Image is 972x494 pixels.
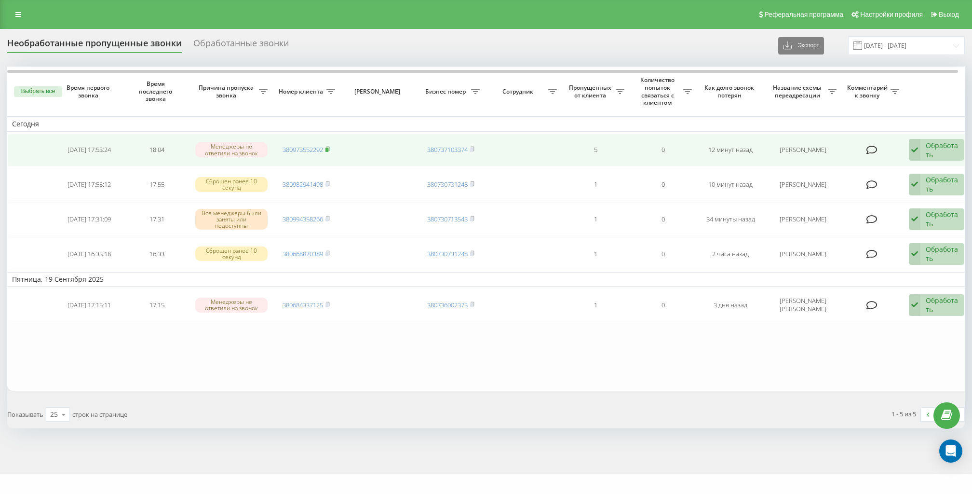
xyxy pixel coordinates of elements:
div: 1 - 5 из 5 [891,409,916,419]
a: 380730731248 [427,249,468,258]
div: Обработать [926,141,959,159]
td: [PERSON_NAME] [764,237,841,270]
span: Время первого звонка [63,84,115,99]
td: 0 [629,288,697,321]
div: Сброшен ранее 10 секунд [195,177,268,192]
a: 380994358266 [283,215,323,223]
td: [DATE] 17:55:12 [55,168,123,201]
a: 380668870389 [283,249,323,258]
div: Сброшен ранее 10 секунд [195,247,268,261]
a: 380684337125 [283,301,323,309]
button: Выбрать все [14,86,62,97]
a: 380737103374 [427,145,468,154]
a: 380730713543 [427,215,468,223]
td: [PERSON_NAME] [764,168,841,201]
div: 25 [50,410,58,419]
span: Сотрудник [489,88,548,96]
span: строк на странице [72,410,127,419]
td: 18:04 [123,134,190,166]
div: Обработать [926,245,959,263]
div: Обработать [926,210,959,228]
td: 1 [562,237,629,270]
td: [DATE] 16:33:18 [55,237,123,270]
span: Реферальная программа [764,11,843,18]
div: Менеджеры не ответили на звонок [195,298,268,312]
td: 16:33 [123,237,190,270]
span: Как долго звонок потерян [704,84,756,99]
td: 1 [562,288,629,321]
td: [DATE] 17:53:24 [55,134,123,166]
span: Настройки профиля [860,11,923,18]
td: Сегодня [7,117,972,131]
td: 5 [562,134,629,166]
div: Обработать [926,296,959,314]
td: [PERSON_NAME] [764,134,841,166]
td: 12 минут назад [697,134,764,166]
td: 2 часа назад [697,237,764,270]
span: [PERSON_NAME] [348,88,409,96]
td: [PERSON_NAME] [PERSON_NAME] [764,288,841,321]
button: Экспорт [778,37,824,55]
a: 380973552292 [283,145,323,154]
td: 0 [629,168,697,201]
span: Комментарий к звонку [846,84,891,99]
td: 0 [629,237,697,270]
a: 380730731248 [427,180,468,189]
td: 17:55 [123,168,190,201]
td: 3 дня назад [697,288,764,321]
td: Пятница, 19 Сентября 2025 [7,272,972,287]
span: Показывать [7,410,43,419]
div: Все менеджеры были заняты или недоступны [195,209,268,230]
span: Название схемы переадресации [769,84,828,99]
span: Выход [939,11,959,18]
span: Бизнес номер [422,88,471,96]
span: Пропущенных от клиента [567,84,616,99]
td: 10 минут назад [697,168,764,201]
span: Время последнего звонка [131,80,183,103]
a: 380736002373 [427,301,468,309]
div: Необработанные пропущенные звонки [7,38,182,53]
td: 1 [562,203,629,235]
div: Обработанные звонки [193,38,289,53]
td: 34 минуты назад [697,203,764,235]
span: Номер клиента [277,88,326,96]
td: [DATE] 17:31:09 [55,203,123,235]
td: 17:15 [123,288,190,321]
div: Open Intercom Messenger [939,439,962,463]
td: 1 [562,168,629,201]
a: 380982941498 [283,180,323,189]
td: 0 [629,203,697,235]
div: Обработать [926,175,959,193]
td: 0 [629,134,697,166]
span: Количество попыток связаться с клиентом [634,76,683,106]
div: Менеджеры не ответили на звонок [195,142,268,157]
span: Причина пропуска звонка [195,84,259,99]
td: 17:31 [123,203,190,235]
td: [DATE] 17:15:11 [55,288,123,321]
td: [PERSON_NAME] [764,203,841,235]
